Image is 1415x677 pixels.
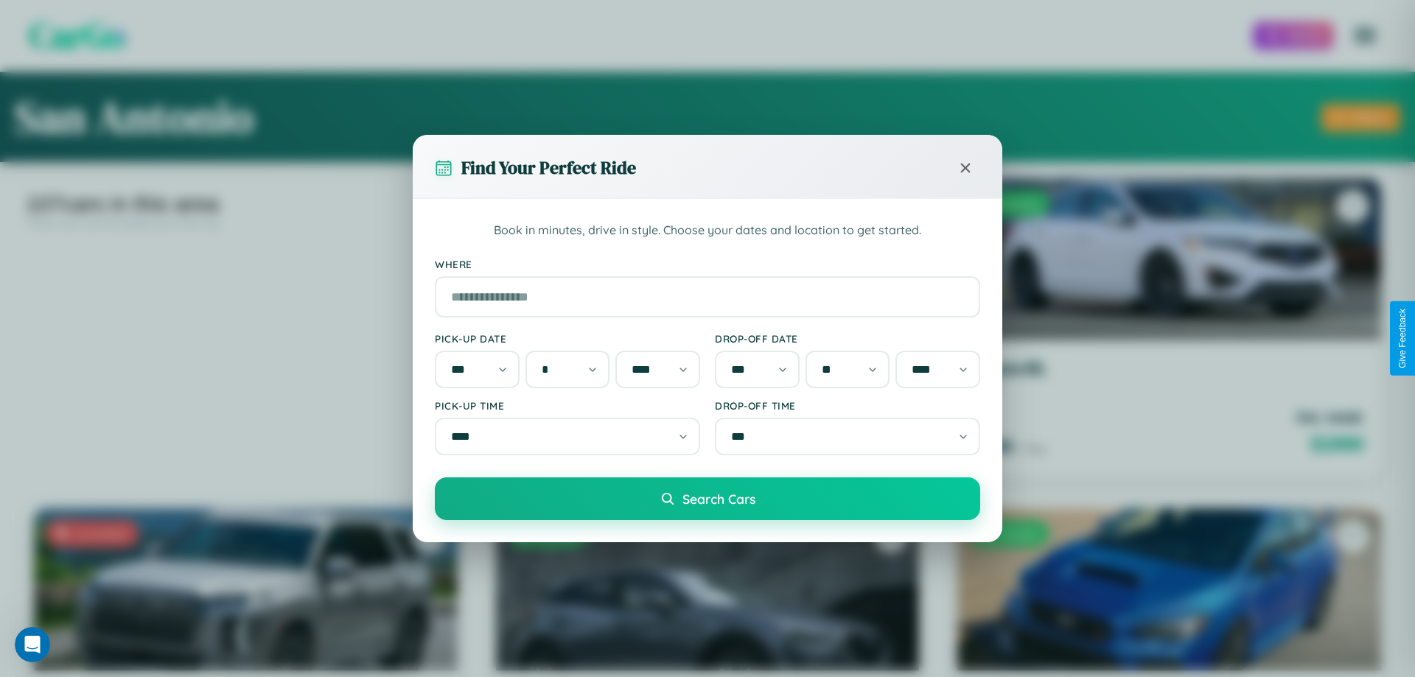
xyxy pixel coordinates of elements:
[682,491,755,507] span: Search Cars
[461,155,636,180] h3: Find Your Perfect Ride
[715,332,980,345] label: Drop-off Date
[435,477,980,520] button: Search Cars
[435,332,700,345] label: Pick-up Date
[435,221,980,240] p: Book in minutes, drive in style. Choose your dates and location to get started.
[435,399,700,412] label: Pick-up Time
[435,258,980,270] label: Where
[715,399,980,412] label: Drop-off Time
